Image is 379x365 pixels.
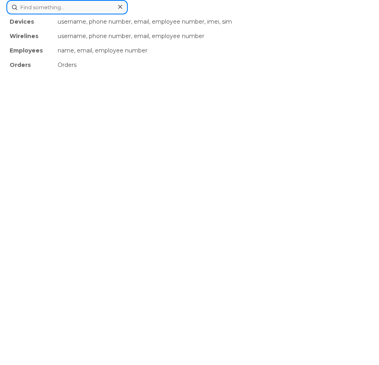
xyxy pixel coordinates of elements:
div: Employees [6,43,54,58]
div: Orders [54,58,373,72]
div: name, email, employee number [54,43,373,58]
div: username, phone number, email, employee number [54,29,373,43]
div: Wirelines [6,29,54,43]
div: Orders [6,58,54,72]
